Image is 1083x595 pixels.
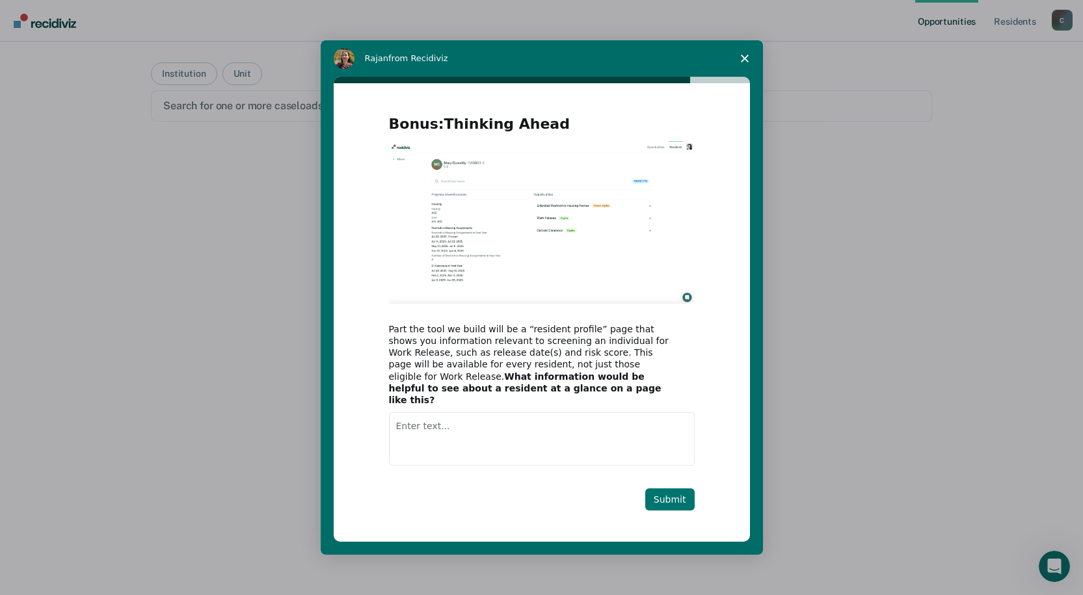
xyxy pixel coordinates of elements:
span: Close survey [727,40,763,77]
b: What information would be helpful to see about a resident at a glance on a page like this? [389,371,662,405]
h2: Bonus: [389,114,695,141]
textarea: Enter text... [389,412,695,466]
span: from Recidiviz [388,53,448,63]
b: Thinking Ahead [444,116,570,132]
img: Profile image for Rajan [334,48,354,69]
div: Part the tool we build will be a “resident profile” page that shows you information relevant to s... [389,323,675,406]
button: Submit [645,488,695,510]
span: Rajan [365,53,389,63]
